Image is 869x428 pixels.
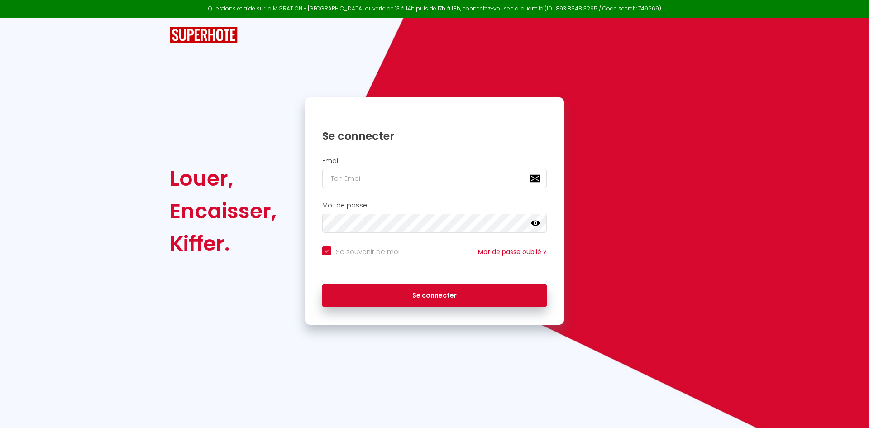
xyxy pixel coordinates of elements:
img: SuperHote logo [170,27,238,43]
h1: Se connecter [322,129,547,143]
div: Encaisser, [170,195,277,227]
h2: Mot de passe [322,202,547,209]
a: en cliquant ici [507,5,544,12]
a: Mot de passe oublié ? [478,247,547,256]
h2: Email [322,157,547,165]
div: Louer, [170,162,277,195]
input: Ton Email [322,169,547,188]
button: Se connecter [322,284,547,307]
div: Kiffer. [170,227,277,260]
